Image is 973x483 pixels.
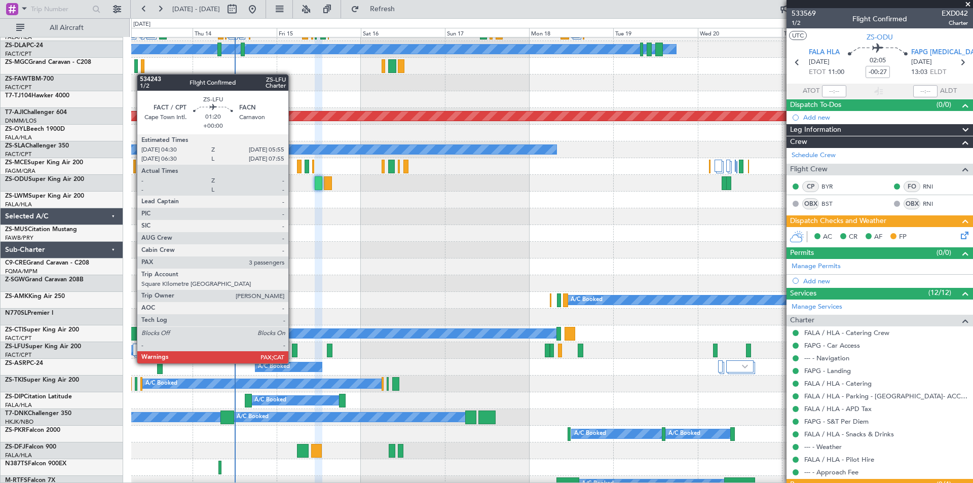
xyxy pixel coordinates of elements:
[803,113,968,122] div: Add new
[899,232,907,242] span: FP
[790,124,841,136] span: Leg Information
[5,193,28,199] span: ZS-LWM
[5,394,72,400] a: ZS-DIPCitation Latitude
[31,2,89,17] input: Trip Number
[804,430,894,438] a: FALA / HLA - Snacks & Drinks
[145,376,177,391] div: A/C Booked
[193,28,277,37] div: Thu 14
[5,411,71,417] a: T7-DNKChallenger 350
[26,24,107,31] span: All Aircraft
[5,394,24,400] span: ZS-DIP
[668,426,700,441] div: A/C Booked
[5,227,28,233] span: ZS-MUS
[804,366,851,375] a: FAPG - Landing
[809,57,830,67] span: [DATE]
[822,85,846,97] input: --:--
[5,427,26,433] span: ZS-PKR
[5,126,65,132] a: ZS-OYLBeech 1900D
[792,262,841,272] a: Manage Permits
[930,67,946,78] span: ELDT
[445,28,529,37] div: Sun 17
[5,33,32,41] a: FALA/HLA
[804,468,858,476] a: --- - Approach Fee
[5,176,28,182] span: ZS-ODU
[852,14,907,24] div: Flight Confirmed
[5,344,25,350] span: ZS-LFU
[11,20,110,36] button: All Aircraft
[821,182,844,191] a: BYR
[789,31,807,40] button: UTC
[802,198,819,209] div: OBX
[942,8,968,19] span: EXD042
[5,344,81,350] a: ZS-LFUSuper King Air 200
[5,160,83,166] a: ZS-MCESuper King Air 200
[782,28,866,37] div: Thu 21
[804,442,842,451] a: --- - Weather
[804,392,968,400] a: FALA / HLA - Parking - [GEOGRAPHIC_DATA]- ACC # 1800
[942,19,968,27] span: Charter
[5,134,32,141] a: FALA/HLA
[698,28,782,37] div: Wed 20
[5,411,28,417] span: T7-DNK
[361,6,404,13] span: Refresh
[5,234,33,242] a: FAWB/PRY
[5,109,67,116] a: T7-AJIChallenger 604
[803,277,968,285] div: Add new
[792,302,842,312] a: Manage Services
[571,292,603,308] div: A/C Booked
[928,287,951,298] span: (12/12)
[804,328,889,337] a: FALA / HLA - Catering Crew
[5,461,66,467] a: N387TSFalcon 900EX
[874,232,882,242] span: AF
[254,393,286,408] div: A/C Booked
[258,359,290,375] div: A/C Booked
[5,43,26,49] span: ZS-DLA
[904,181,920,192] div: FO
[234,142,266,157] div: A/C Booked
[809,48,840,58] span: FALA HLA
[5,310,27,316] span: N770SL
[5,427,60,433] a: ZS-PKRFalcon 2000
[5,360,26,366] span: ZS-ASR
[5,444,25,450] span: ZS-DFJ
[5,143,25,149] span: ZS-SLA
[5,126,26,132] span: ZS-OYL
[828,67,844,78] span: 11:00
[5,227,77,233] a: ZS-MUSCitation Mustang
[5,310,53,316] a: N770SLPremier I
[5,59,28,65] span: ZS-MGC
[5,193,84,199] a: ZS-LWMSuper King Air 200
[529,28,613,37] div: Mon 18
[237,410,269,425] div: A/C Booked
[5,293,65,300] a: ZS-AMKKing Air 250
[803,86,819,96] span: ATOT
[867,32,893,43] span: ZS-ODU
[5,84,31,91] a: FACT/CPT
[937,99,951,110] span: (0/0)
[346,1,407,17] button: Refresh
[5,452,32,459] a: FALA/HLA
[5,268,38,275] a: FQMA/MPM
[923,182,946,191] a: RNI
[5,59,91,65] a: ZS-MGCGrand Caravan - C208
[5,143,69,149] a: ZS-SLAChallenger 350
[802,181,819,192] div: CP
[5,167,35,175] a: FAGM/QRA
[904,198,920,209] div: OBX
[804,354,849,362] a: --- - Navigation
[790,99,841,111] span: Dispatch To-Dos
[5,293,28,300] span: ZS-AMK
[5,151,31,158] a: FACT/CPT
[792,19,816,27] span: 1/2
[5,461,28,467] span: N387TS
[5,260,26,266] span: C9-CRE
[5,277,25,283] span: Z-SGW
[804,341,860,350] a: FAPG - Car Access
[937,247,951,258] span: (0/0)
[5,377,23,383] span: ZS-TKI
[5,50,31,58] a: FACT/CPT
[277,28,361,37] div: Fri 15
[5,201,32,208] a: FALA/HLA
[790,136,807,148] span: Crew
[145,326,177,341] div: A/C Booked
